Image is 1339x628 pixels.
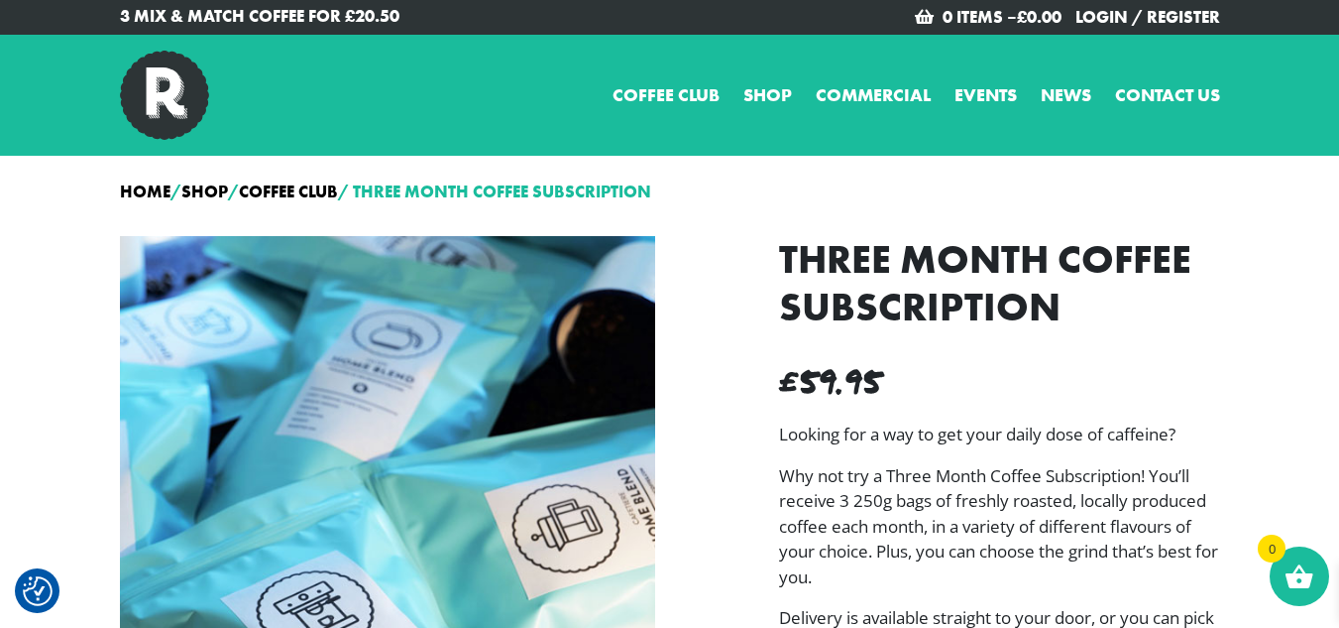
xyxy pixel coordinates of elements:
[120,180,1220,205] nav: Breadcrumb
[1075,6,1220,28] a: Login / Register
[1017,6,1027,28] span: £
[779,422,1220,447] p: Looking for a way to get your daily dose of caffeine?
[816,81,931,108] a: Commercial
[120,4,655,30] a: 3 Mix & Match Coffee for £20.50
[181,181,228,202] a: Shop
[1041,81,1091,108] a: News
[954,81,1017,108] a: Events
[23,576,53,606] img: Revisit consent button
[120,51,209,140] img: Relish Coffee
[943,6,1061,28] a: 0 items –£0.00
[1115,81,1220,108] a: Contact us
[743,81,792,108] a: Shop
[779,356,882,405] bdi: 59.95
[1017,6,1061,28] bdi: 0.00
[779,236,1220,331] h1: Three Month Coffee Subscription
[23,576,53,606] button: Consent Preferences
[779,463,1220,590] p: Why not try a Three Month Coffee Subscription! You’ll receive 3 250g bags of freshly roasted, loc...
[120,181,170,202] a: Home
[1258,535,1285,563] span: 0
[779,356,799,405] span: £
[239,181,338,202] a: Coffee Club
[613,81,720,108] a: Coffee Club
